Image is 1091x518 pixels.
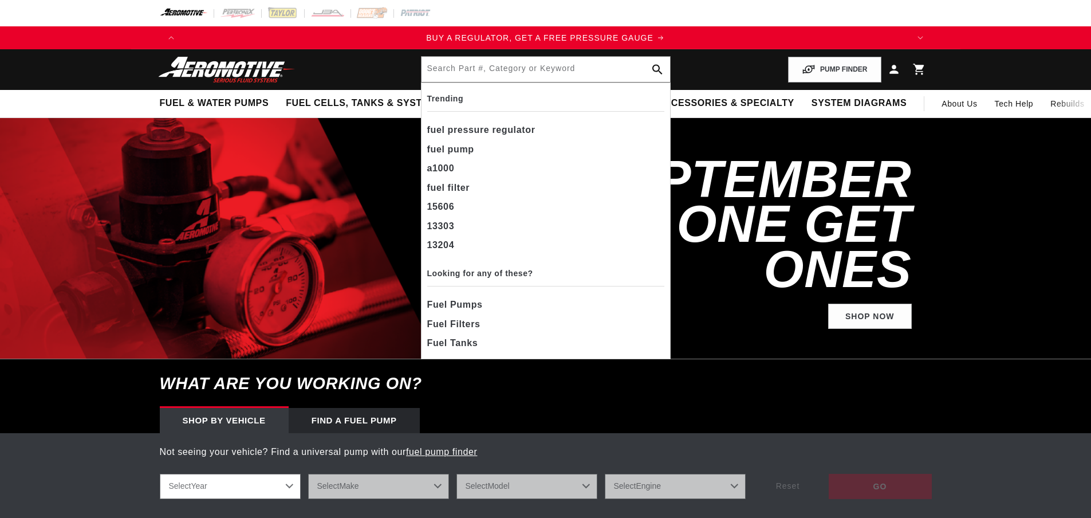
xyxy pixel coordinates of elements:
[986,90,1042,117] summary: Tech Help
[649,90,803,117] summary: Accessories & Specialty
[427,269,533,278] b: Looking for any of these?
[422,157,912,292] h2: SHOP SEPTEMBER BUY ONE GET ONES
[828,304,912,329] a: Shop Now
[1050,97,1084,110] span: Rebuilds
[456,474,597,499] select: Model
[427,217,664,236] div: 13303
[933,90,986,117] a: About Us
[286,97,443,109] span: Fuel Cells, Tanks & Systems
[155,56,298,83] img: Aeromotive
[131,26,960,49] slideshow-component: Translation missing: en.sections.announcements.announcement_bar
[427,236,664,255] div: 13204
[427,335,478,351] span: Fuel Tanks
[427,297,483,313] span: Fuel Pumps
[427,140,664,159] div: fuel pump
[909,26,932,49] button: Translation missing: en.sections.announcements.next_announcement
[183,32,909,44] div: Announcement
[151,90,278,117] summary: Fuel & Water Pumps
[995,97,1034,110] span: Tech Help
[427,316,480,332] span: Fuel Filters
[308,474,449,499] select: Make
[803,90,915,117] summary: System Diagrams
[788,57,881,83] button: PUMP FINDER
[183,32,909,44] div: 1 of 4
[427,94,464,103] b: Trending
[289,408,420,433] div: Find a Fuel Pump
[160,474,301,499] select: Year
[645,57,670,82] button: search button
[427,159,664,178] div: a1000
[426,33,653,42] span: BUY A REGULATOR, GET A FREE PRESSURE GAUGE
[812,97,907,109] span: System Diagrams
[427,197,664,217] div: 15606
[160,445,932,460] p: Not seeing your vehicle? Find a universal pump with our
[160,97,269,109] span: Fuel & Water Pumps
[942,99,977,108] span: About Us
[160,26,183,49] button: Translation missing: en.sections.announcements.previous_announcement
[657,97,794,109] span: Accessories & Specialty
[160,408,289,433] div: Shop by vehicle
[427,178,664,198] div: fuel filter
[131,359,960,408] h6: What are you working on?
[183,32,909,44] a: BUY A REGULATOR, GET A FREE PRESSURE GAUGE
[406,447,477,457] a: fuel pump finder
[605,474,746,499] select: Engine
[277,90,451,117] summary: Fuel Cells, Tanks & Systems
[427,120,664,140] div: fuel pressure regulator
[422,57,670,82] input: Search by Part Number, Category or Keyword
